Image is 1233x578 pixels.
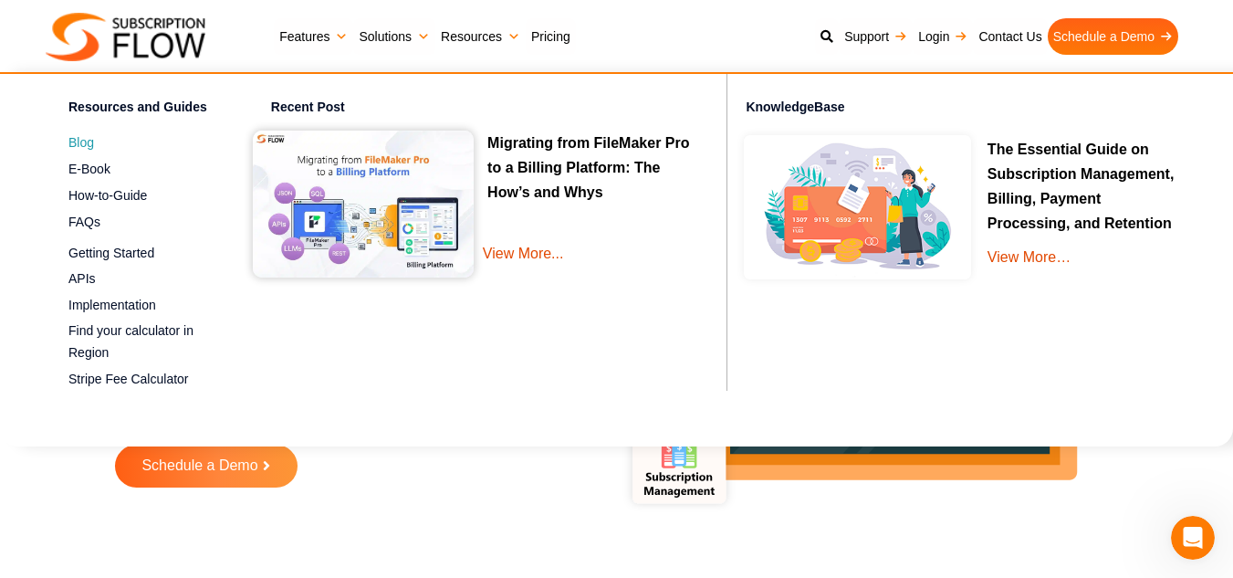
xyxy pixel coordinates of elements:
a: Getting Started [68,242,207,264]
a: How-to-Guide [68,184,207,206]
a: View More… [987,249,1071,265]
h4: KnowledgeBase [746,88,1215,128]
a: Schedule a Demo [1048,18,1178,55]
span: Schedule a Demo [141,458,257,474]
a: E-Book [68,158,207,180]
span: Getting Started [68,244,154,263]
span: E-Book [68,160,110,179]
a: Resources [435,18,526,55]
a: Find your calculator in Region [68,321,207,364]
a: Pricing [526,18,576,55]
img: Online-recurring-Billing-software [737,128,977,287]
a: Solutions [353,18,435,55]
p: The Essential Guide on Subscription Management, Billing, Payment Processing, and Retention [987,137,1187,236]
img: Subscriptionflow [46,13,205,61]
a: Contact Us [973,18,1047,55]
a: Blog [68,132,207,154]
span: Implementation [68,296,156,315]
a: APIs [68,268,207,290]
a: Stripe Fee Calculator [68,369,207,391]
h4: Resources and Guides [68,97,207,123]
span: How-to-Guide [68,186,147,205]
span: FAQs [68,213,100,232]
a: Support [839,18,913,55]
span: Blog [68,133,94,152]
a: Implementation [68,294,207,316]
span: APIs [68,269,96,289]
iframe: Intercom live chat [1171,516,1215,560]
h4: Recent Post [271,97,714,123]
img: Migrating from FileMaker Pro to a Billing Platform [253,131,474,278]
a: FAQs [68,211,207,233]
a: Features [274,18,353,55]
a: View More... [483,241,695,293]
a: Migrating from FileMaker Pro to a Billing Platform: The How’s and Whys [487,135,689,205]
a: Schedule a Demo [115,445,298,488]
a: Login [913,18,973,55]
